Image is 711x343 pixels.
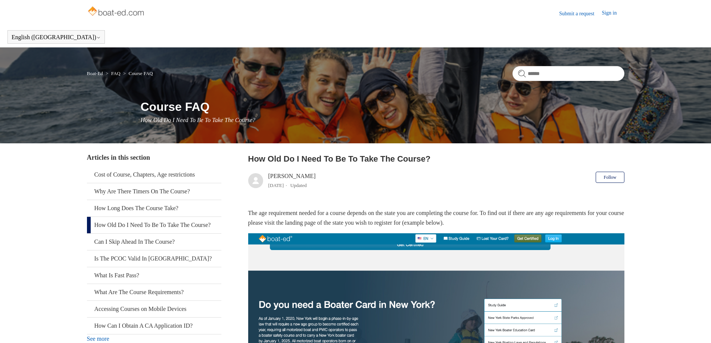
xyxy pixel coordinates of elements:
[12,34,101,41] button: English ([GEOGRAPHIC_DATA])
[248,153,624,165] h2: How Old Do I Need To Be To Take The Course?
[111,71,121,76] a: FAQ
[87,200,221,216] a: How Long Does The Course Take?
[559,10,602,18] a: Submit a request
[141,98,624,116] h1: Course FAQ
[596,172,624,183] button: Follow Article
[87,267,221,284] a: What Is Fast Pass?
[87,336,109,342] a: See more
[87,217,221,233] a: How Old Do I Need To Be To Take The Course?
[87,71,105,76] li: Boat-Ed
[87,250,221,267] a: Is The PCOC Valid In [GEOGRAPHIC_DATA]?
[122,71,153,76] li: Course FAQ
[87,4,146,19] img: Boat-Ed Help Center home page
[268,183,284,188] time: 05/14/2024, 15:09
[290,183,307,188] li: Updated
[602,9,624,18] a: Sign in
[87,301,221,317] a: Accessing Courses on Mobile Devices
[129,71,153,76] a: Course FAQ
[512,66,624,81] input: Search
[104,71,122,76] li: FAQ
[87,71,103,76] a: Boat-Ed
[141,117,256,123] span: How Old Do I Need To Be To Take The Course?
[268,172,316,190] div: [PERSON_NAME]
[87,284,221,300] a: What Are The Course Requirements?
[248,208,624,227] p: The age requirement needed for a course depends on the state you are completing the course for. T...
[87,154,150,161] span: Articles in this section
[87,318,221,334] a: How Can I Obtain A CA Application ID?
[87,183,221,200] a: Why Are There Timers On The Course?
[87,166,221,183] a: Cost of Course, Chapters, Age restrictions
[87,234,221,250] a: Can I Skip Ahead In The Course?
